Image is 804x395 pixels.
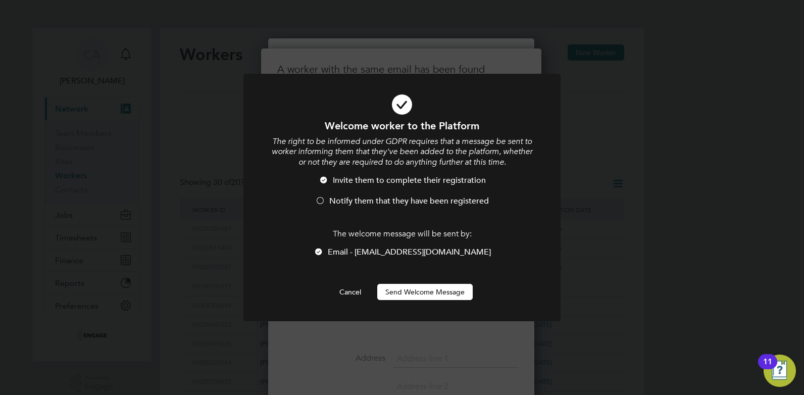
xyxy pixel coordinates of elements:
[764,355,796,387] button: Open Resource Center, 11 new notifications
[763,362,772,375] div: 11
[329,196,489,206] span: Notify them that they have been registered
[331,284,369,300] button: Cancel
[333,175,486,185] span: Invite them to complete their registration
[271,229,533,239] p: The welcome message will be sent by:
[271,119,533,132] h1: Welcome worker to the Platform
[328,247,491,257] span: Email - [EMAIL_ADDRESS][DOMAIN_NAME]
[377,284,473,300] button: Send Welcome Message
[272,136,532,168] i: The right to be informed under GDPR requires that a message be sent to worker informing them that...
